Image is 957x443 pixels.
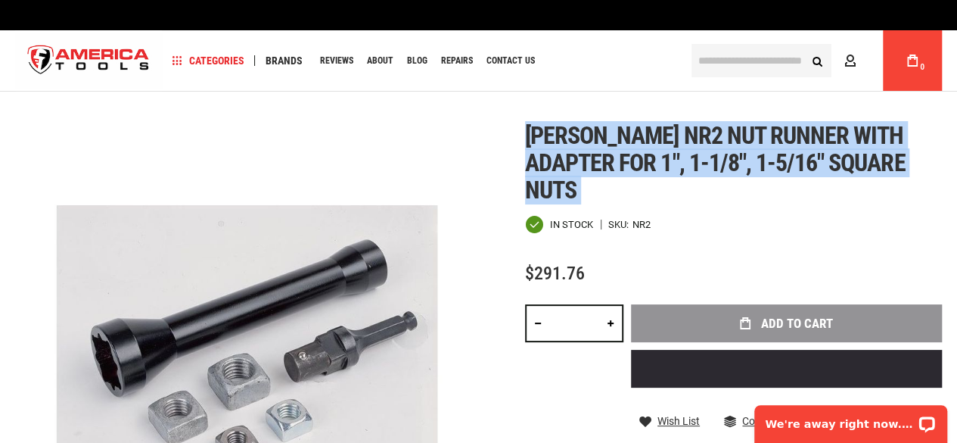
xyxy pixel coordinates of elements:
[434,51,480,71] a: Repairs
[313,51,360,71] a: Reviews
[367,56,393,65] span: About
[742,416,785,426] span: Compare
[266,55,303,66] span: Brands
[744,395,957,443] iframe: LiveChat chat widget
[400,51,434,71] a: Blog
[320,56,353,65] span: Reviews
[920,63,924,71] span: 0
[165,51,251,71] a: Categories
[657,416,700,426] span: Wish List
[360,51,400,71] a: About
[172,55,244,66] span: Categories
[407,56,427,65] span: Blog
[550,220,593,229] span: In stock
[525,215,593,234] div: Availability
[525,263,585,284] span: $291.76
[608,220,632,229] strong: SKU
[15,33,162,89] a: store logo
[803,46,831,75] button: Search
[480,51,542,71] a: Contact Us
[15,33,162,89] img: America Tools
[525,121,906,204] span: [PERSON_NAME] nr2 nut runner with adapter for 1", 1-1/8", 1-5/16" square nuts
[259,51,309,71] a: Brands
[486,56,535,65] span: Contact Us
[639,414,700,428] a: Wish List
[441,56,473,65] span: Repairs
[632,220,651,229] div: NR2
[724,414,785,428] a: Compare
[898,30,927,91] a: 0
